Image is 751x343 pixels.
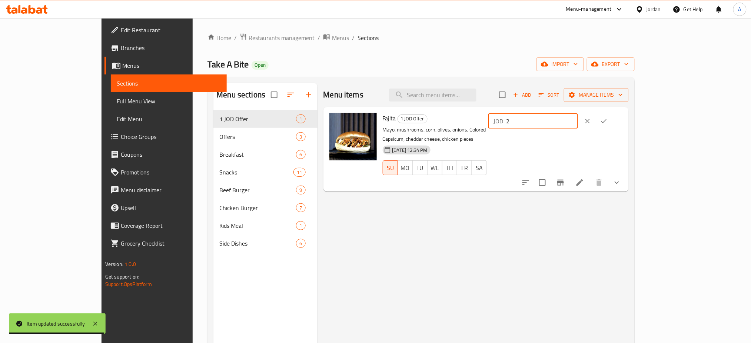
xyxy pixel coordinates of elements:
[121,203,221,212] span: Upsell
[296,221,305,230] div: items
[398,114,428,123] div: 1 JOD Offer
[219,168,293,177] div: Snacks
[445,163,454,173] span: TH
[427,160,442,175] button: WE
[300,86,318,104] button: Add section
[352,33,355,42] li: /
[219,150,296,159] div: Breakfast
[296,204,305,212] span: 7
[552,174,569,192] button: Branch-specific-item
[517,174,535,192] button: sort-choices
[104,57,227,74] a: Menus
[282,86,300,104] span: Sort sections
[318,33,320,42] li: /
[104,181,227,199] a: Menu disclaimer
[296,187,305,194] span: 9
[590,174,608,192] button: delete
[111,110,227,128] a: Edit Menu
[213,110,317,128] div: 1 JOD Offer1
[117,97,221,106] span: Full Menu View
[219,186,296,194] span: Beef Burger
[104,128,227,146] a: Choice Groups
[472,160,487,175] button: SA
[213,181,317,199] div: Beef Burger9
[213,217,317,234] div: Kids Meal1
[121,43,221,52] span: Branches
[219,239,296,248] span: Side Dishes
[219,203,296,212] span: Chicken Burger
[219,221,296,230] div: Kids Meal
[323,33,349,43] a: Menus
[542,60,578,69] span: import
[104,21,227,39] a: Edit Restaurant
[296,239,305,248] div: items
[475,163,484,173] span: SA
[121,239,221,248] span: Grocery Checklist
[252,61,269,70] div: Open
[398,114,427,123] span: 1 JOD Offer
[207,33,635,43] nav: breadcrumb
[216,89,265,100] h2: Menu sections
[121,26,221,34] span: Edit Restaurant
[738,5,741,13] span: A
[612,178,621,187] svg: Show Choices
[296,203,305,212] div: items
[596,113,612,129] button: ok
[536,57,584,71] button: import
[121,150,221,159] span: Coupons
[111,74,227,92] a: Sections
[296,186,305,194] div: items
[240,33,315,43] a: Restaurants management
[219,132,296,141] span: Offers
[266,87,282,103] span: Select all sections
[213,163,317,181] div: Snacks11
[117,114,221,123] span: Edit Menu
[398,160,413,175] button: MO
[332,33,349,42] span: Menus
[389,89,476,101] input: search
[249,33,315,42] span: Restaurants management
[512,91,532,99] span: Add
[121,132,221,141] span: Choice Groups
[296,240,305,247] span: 6
[539,91,559,99] span: Sort
[121,168,221,177] span: Promotions
[104,199,227,217] a: Upsell
[383,113,396,124] span: Fajita
[105,279,152,289] a: Support.OpsPlatform
[104,39,227,57] a: Branches
[234,33,237,42] li: /
[117,79,221,88] span: Sections
[566,5,612,14] div: Menu-management
[104,234,227,252] a: Grocery Checklist
[111,92,227,110] a: Full Menu View
[122,61,221,70] span: Menus
[213,199,317,217] div: Chicken Burger7
[293,168,305,177] div: items
[219,114,296,123] span: 1 JOD Offer
[495,87,510,103] span: Select section
[457,160,472,175] button: FR
[296,222,305,229] span: 1
[579,113,596,129] button: clear
[105,272,139,282] span: Get support on:
[207,56,249,73] span: Take A Bite
[296,150,305,159] div: items
[535,175,550,190] span: Select to update
[104,217,227,234] a: Coverage Report
[213,107,317,255] nav: Menu sections
[383,125,487,144] p: Mayo, mushrooms, corn, olives, onions, Colored Capsicum, cheddar cheese, chicken pieces
[124,259,136,269] span: 1.0.0
[104,146,227,163] a: Coupons
[296,151,305,158] span: 6
[564,88,629,102] button: Manage items
[105,259,123,269] span: Version:
[329,113,377,160] img: Fajita
[460,163,469,173] span: FR
[416,163,425,173] span: TU
[104,163,227,181] a: Promotions
[383,160,398,175] button: SU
